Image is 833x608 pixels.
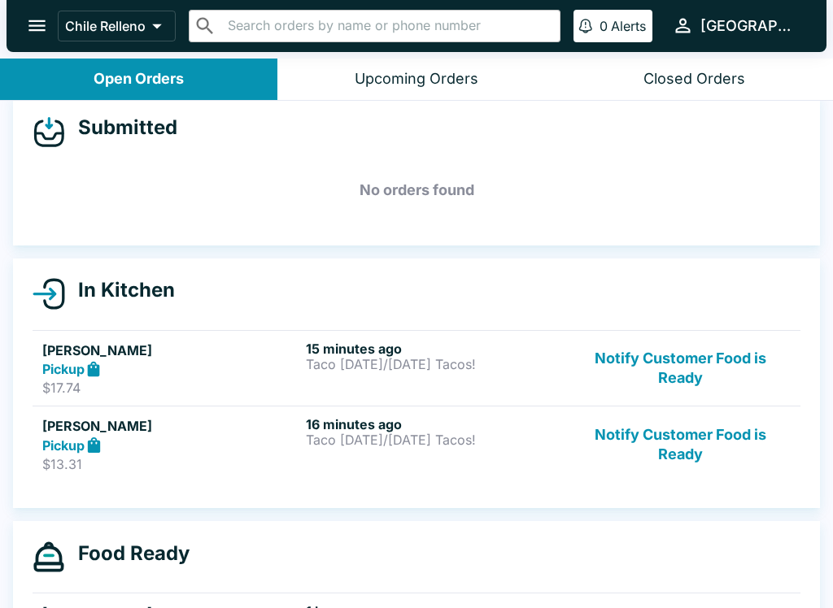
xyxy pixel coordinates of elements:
div: [GEOGRAPHIC_DATA] [700,16,800,36]
strong: Pickup [42,361,85,377]
h4: Submitted [65,115,177,140]
button: Notify Customer Food is Ready [570,341,791,397]
button: Chile Relleno [58,11,176,41]
a: [PERSON_NAME]Pickup$13.3116 minutes agoTaco [DATE]/[DATE] Tacos!Notify Customer Food is Ready [33,406,800,482]
div: Open Orders [94,70,184,89]
button: Notify Customer Food is Ready [570,416,791,472]
h4: In Kitchen [65,278,175,302]
h4: Food Ready [65,541,190,566]
div: Upcoming Orders [355,70,478,89]
p: 0 [600,18,608,34]
p: Alerts [611,18,646,34]
h5: [PERSON_NAME] [42,416,299,436]
h5: [PERSON_NAME] [42,341,299,360]
strong: Pickup [42,437,85,454]
h6: 16 minutes ago [306,416,563,432]
p: $17.74 [42,380,299,396]
div: Closed Orders [643,70,745,89]
a: [PERSON_NAME]Pickup$17.7415 minutes agoTaco [DATE]/[DATE] Tacos!Notify Customer Food is Ready [33,330,800,406]
p: Chile Relleno [65,18,146,34]
h5: No orders found [33,161,800,219]
input: Search orders by name or phone number [223,15,553,37]
h6: 15 minutes ago [306,341,563,357]
p: Taco [DATE]/[DATE] Tacos! [306,432,563,447]
button: [GEOGRAPHIC_DATA] [665,8,807,43]
button: open drawer [16,5,58,46]
p: $13.31 [42,456,299,472]
p: Taco [DATE]/[DATE] Tacos! [306,357,563,371]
